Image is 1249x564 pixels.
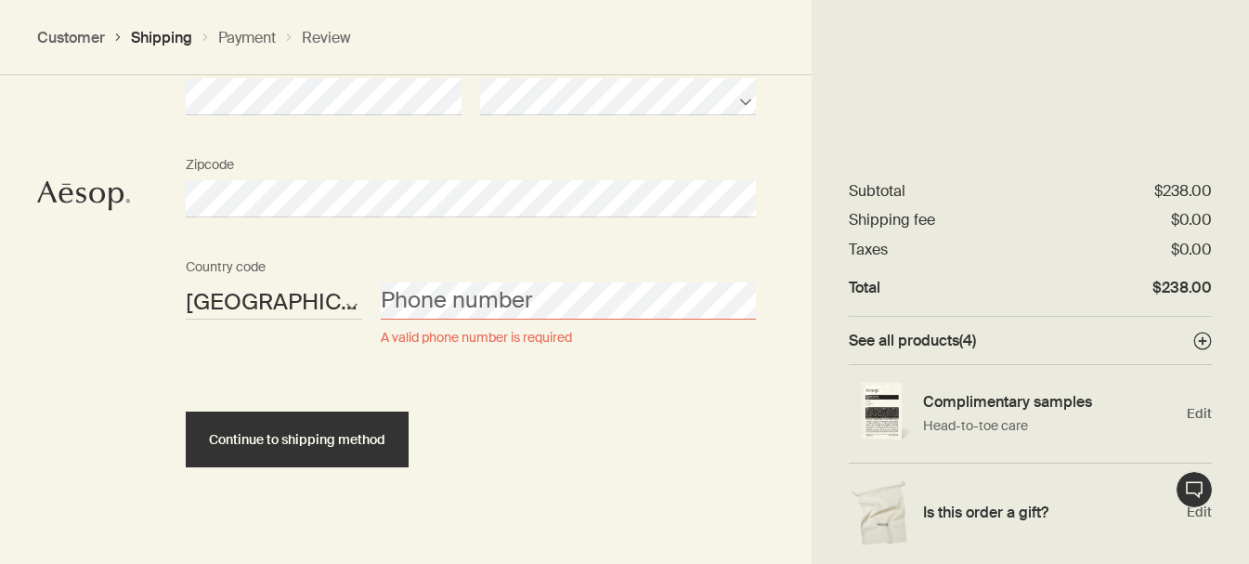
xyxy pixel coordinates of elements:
dd: $238.00 [1152,278,1212,297]
span: See all products ( 4 ) [849,331,976,350]
input: Zipcode [186,180,756,217]
button: Live Assistance [1176,471,1213,508]
button: Payment [218,28,276,47]
img: Single sample sachet [849,382,914,445]
div: Edit [849,365,1212,464]
select: State/Province [480,78,756,115]
h4: Complimentary samples [923,392,1177,412]
dt: Taxes [849,240,888,259]
p: Head-to-toe care [923,416,1177,436]
button: See all products(4) [849,331,1212,350]
img: Gift wrap example [849,480,914,545]
dt: Total [849,278,880,297]
button: Shipping [131,28,192,47]
dt: Shipping fee [849,210,935,230]
h4: Is this order a gift? [923,503,1177,522]
button: Customer [37,28,105,47]
dd: $0.00 [1171,210,1212,230]
select: Country code [186,282,362,320]
div: Edit [849,464,1212,561]
span: Continue to shipping method [209,433,385,447]
input: City [186,78,462,115]
div: A valid phone number is required [381,329,756,348]
input: Phone number [381,282,756,320]
button: Continue to shipping method [186,412,409,467]
dt: Subtotal [849,181,905,201]
span: Edit [1187,504,1212,521]
span: Edit [1187,405,1212,423]
dd: $238.00 [1154,181,1212,201]
button: Review [302,28,351,47]
dd: $0.00 [1171,240,1212,259]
